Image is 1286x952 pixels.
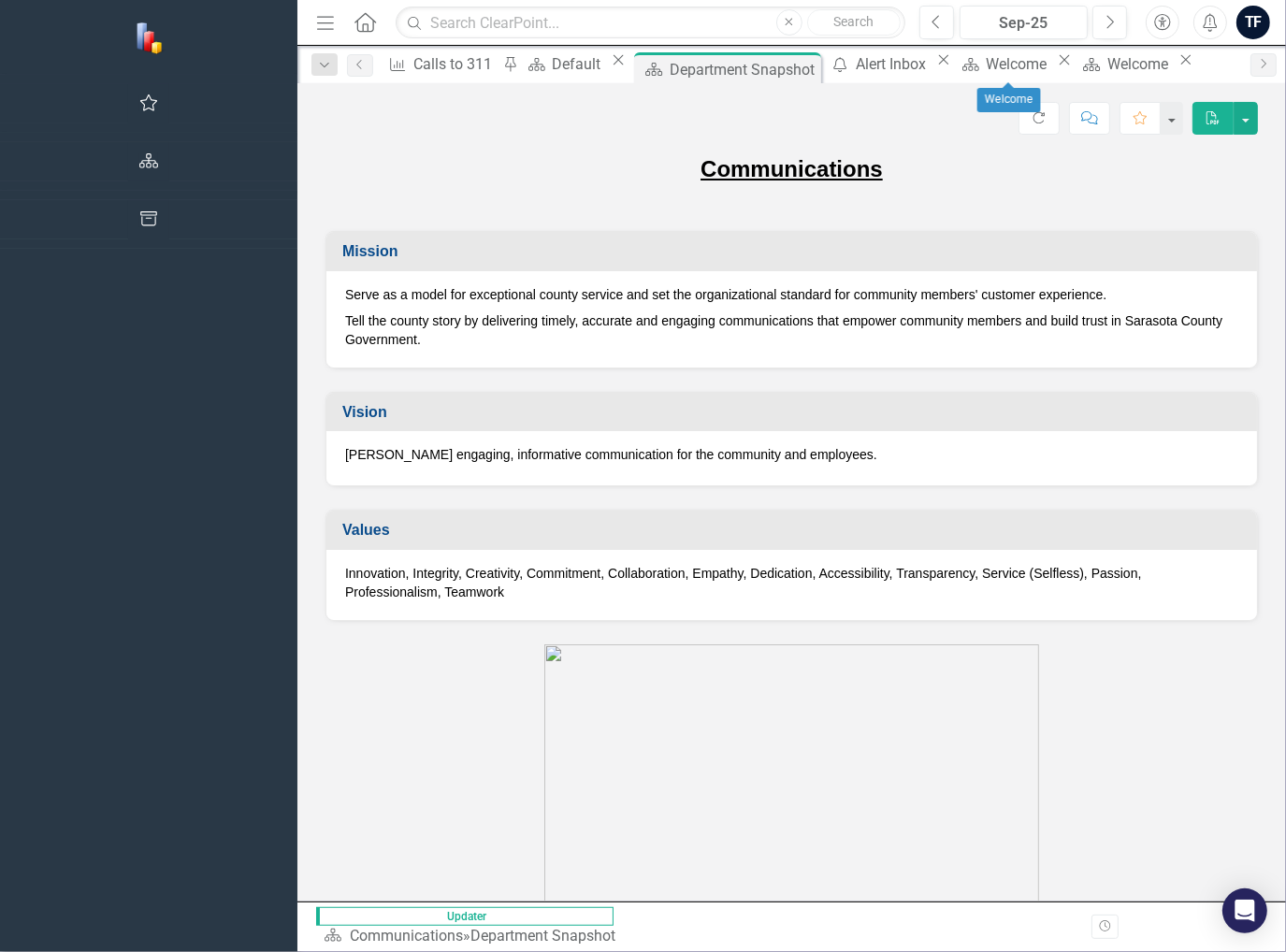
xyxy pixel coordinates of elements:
div: Calls to 311 [413,52,498,76]
img: ClearPoint Strategy [135,22,167,54]
div: Department Snapshot [470,927,615,945]
button: TF [1236,6,1270,39]
a: Welcome [1076,52,1174,76]
div: Default [552,52,606,76]
span: Search [833,14,874,29]
input: Search ClearPoint... [396,7,904,39]
p: [PERSON_NAME] engaging, informative communication for the community and employees. [345,445,1238,464]
p: Tell the county story by delivering timely, accurate and engaging communications that empower com... [345,308,1238,349]
div: Department Snapshot [670,58,816,81]
h3: Mission [342,243,1248,260]
button: Search [807,9,901,36]
div: Welcome [986,52,1052,76]
div: Welcome [977,88,1041,112]
div: Open Intercom Messenger [1222,888,1267,933]
a: Default [521,52,606,76]
span: Updater [316,907,614,926]
a: Calls to 311 [383,52,498,76]
h3: Values [342,522,1248,539]
p: Serve as a model for exceptional county service and set the organizational standard for community... [345,285,1238,308]
a: Alert Inbox [825,52,932,76]
div: Alert Inbox [856,52,932,76]
button: Sep-25 [960,6,1089,39]
p: Innovation, Integrity, Creativity, Commitment, Collaboration, Empathy, Dedication, Accessibility,... [345,564,1238,601]
h3: Vision [342,404,1248,421]
div: Sep-25 [966,12,1082,35]
div: Welcome [1107,52,1174,76]
a: Welcome [955,52,1052,76]
div: » [324,926,623,947]
a: Communications [350,927,463,945]
u: Communications [701,156,883,181]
